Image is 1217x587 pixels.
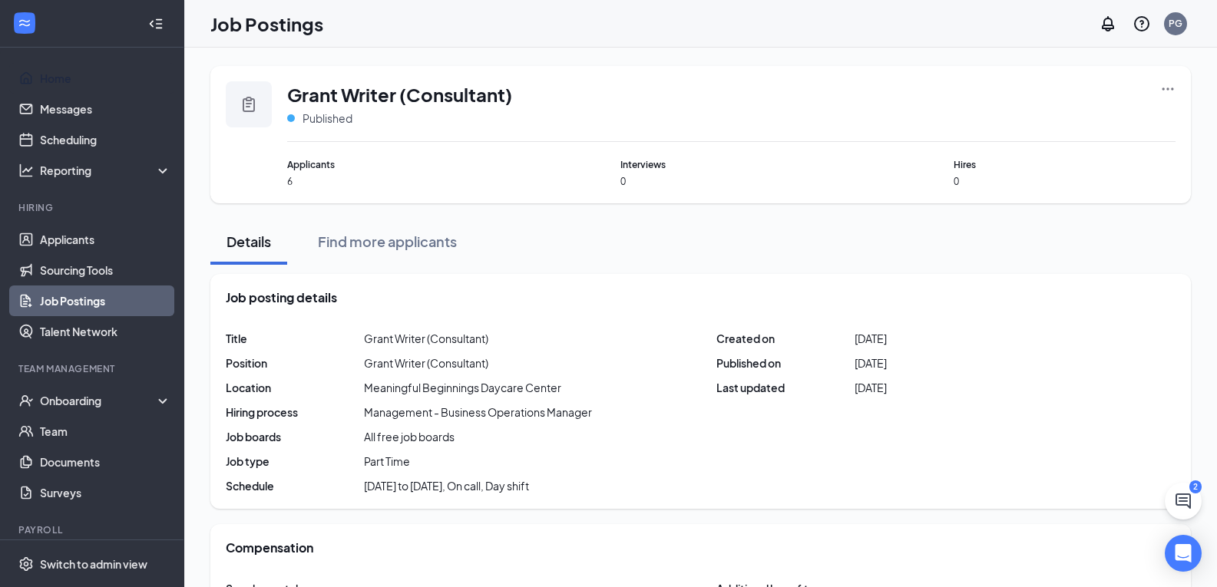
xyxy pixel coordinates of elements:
span: Job type [226,453,364,469]
div: PG [1169,17,1182,30]
svg: Clipboard [240,95,258,114]
h1: Job Postings [210,11,323,37]
span: 0 [954,175,1176,188]
a: Applicants [40,224,171,255]
button: ChatActive [1165,483,1202,519]
div: Team Management [18,362,168,375]
svg: Analysis [18,163,34,178]
div: Switch to admin view [40,556,147,572]
div: Onboarding [40,393,158,408]
span: Part Time [364,453,410,469]
span: Last updated [716,380,855,395]
svg: Notifications [1099,15,1117,33]
a: Home [40,63,171,94]
div: Open Intercom Messenger [1165,535,1202,572]
a: Job Postings [40,285,171,316]
span: [DATE] [855,380,887,395]
a: Messages [40,94,171,124]
span: Hires [954,157,1176,172]
span: Compensation [226,539,313,556]
a: Team [40,416,171,447]
span: Applicants [287,157,509,172]
svg: WorkstreamLogo [17,15,32,31]
span: [DATE] [855,331,887,346]
svg: UserCheck [18,393,34,408]
a: Sourcing Tools [40,255,171,285]
a: Talent Network [40,316,171,347]
span: Title [226,331,364,346]
div: Details [226,232,272,251]
div: Grant Writer (Consultant) [364,355,488,371]
span: Hiring process [226,404,364,420]
span: Meaningful Beginnings Daycare Center [364,380,561,395]
div: Find more applicants [318,232,457,251]
div: Payroll [18,523,168,536]
svg: Ellipses [1160,81,1176,97]
svg: ChatActive [1174,492,1192,510]
svg: Collapse [148,16,164,31]
a: Surveys [40,477,171,508]
div: Hiring [18,201,168,214]
span: Schedule [226,478,364,493]
span: Location [226,380,364,395]
span: Created on [716,331,855,346]
svg: Settings [18,556,34,572]
span: Job posting details [226,289,337,306]
div: Management - Business Operations Manager [364,404,592,420]
span: 0 [620,175,842,188]
a: Scheduling [40,124,171,155]
span: 6 [287,175,509,188]
span: [DATE] [855,355,887,371]
span: Published on [716,355,855,371]
svg: QuestionInfo [1133,15,1151,33]
div: Reporting [40,163,172,178]
span: [DATE] to [DATE], On call, Day shift [364,478,529,493]
span: Published [303,110,352,126]
span: Job boards [226,429,364,444]
span: Grant Writer (Consultant) [364,331,488,346]
span: All free job boards [364,429,455,444]
span: Interviews [620,157,842,172]
span: Position [226,355,364,371]
span: Grant Writer (Consultant) [287,81,512,107]
div: 2 [1189,480,1202,493]
a: Documents [40,447,171,477]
